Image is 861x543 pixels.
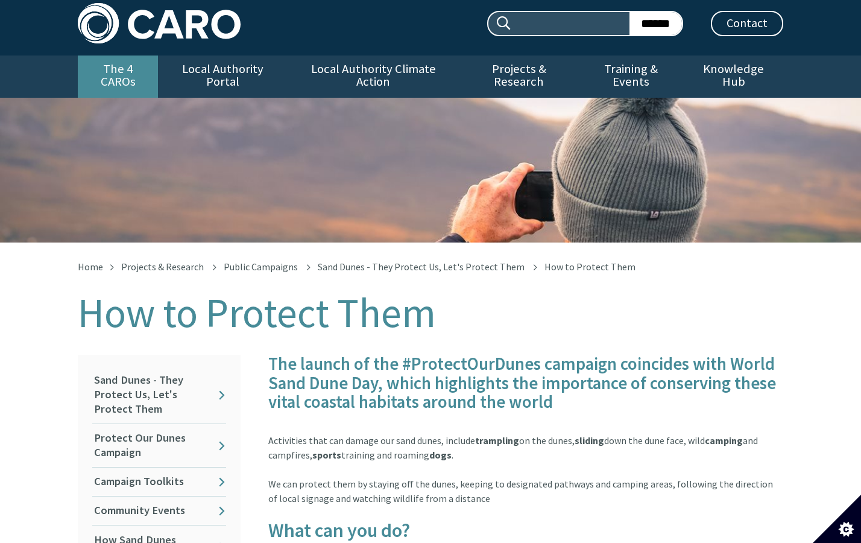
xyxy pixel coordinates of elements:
[705,434,743,446] strong: camping
[92,424,226,467] a: Protect Our Dunes Campaign
[711,11,783,36] a: Contact
[268,355,783,412] h4: The launch of the #ProtectOurDunes campaign coincides with World Sand Dune Day, which highlights ...
[575,434,604,446] strong: sliding
[92,497,226,525] a: Community Events
[268,520,783,541] h3: What can you do?
[429,449,452,461] strong: dogs
[287,56,459,98] a: Local Authority Climate Action
[578,56,684,98] a: Training & Events
[92,468,226,496] a: Campaign Toolkits
[684,56,783,98] a: Knowledge Hub
[78,56,158,98] a: The 4 CAROs
[78,291,783,335] h1: How to Protect Them
[475,434,519,446] strong: trampling
[78,3,241,43] img: Caro logo
[318,261,525,273] a: Sand Dunes - They Protect Us, Let's Protect Them
[92,366,226,424] a: Sand Dunes - They Protect Us, Let's Protect Them
[813,495,861,543] button: Set cookie preferences
[224,261,298,273] a: Public Campaigns
[158,56,287,98] a: Local Authority Portal
[544,261,635,273] span: How to Protect Them
[78,261,103,273] a: Home
[121,261,204,273] a: Projects & Research
[459,56,579,98] a: Projects & Research
[312,449,341,461] strong: sports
